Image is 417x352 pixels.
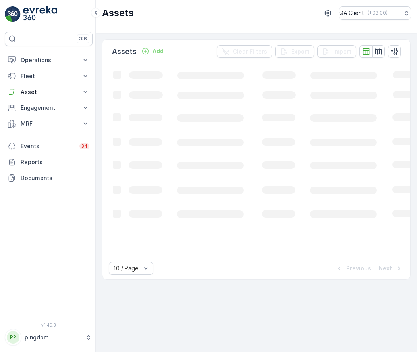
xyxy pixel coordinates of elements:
[367,10,388,16] p: ( +03:00 )
[5,68,93,84] button: Fleet
[5,84,93,100] button: Asset
[102,7,134,19] p: Assets
[5,100,93,116] button: Engagement
[5,154,93,170] a: Reports
[21,56,77,64] p: Operations
[5,138,93,154] a: Events34
[5,116,93,132] button: MRF
[291,48,309,55] p: Export
[333,48,351,55] p: Import
[275,45,314,58] button: Export
[112,46,137,57] p: Assets
[5,6,21,22] img: logo
[21,104,77,112] p: Engagement
[23,6,57,22] img: logo_light-DOdMpM7g.png
[5,52,93,68] button: Operations
[339,6,411,20] button: QA Client(+03:00)
[5,170,93,186] a: Documents
[153,47,164,55] p: Add
[25,333,81,341] p: pingdom
[21,120,77,128] p: MRF
[138,46,167,56] button: Add
[21,158,89,166] p: Reports
[217,45,272,58] button: Clear Filters
[21,142,75,150] p: Events
[21,174,89,182] p: Documents
[81,143,88,149] p: 34
[21,72,77,80] p: Fleet
[79,36,87,42] p: ⌘B
[21,88,77,96] p: Asset
[233,48,267,55] p: Clear Filters
[346,264,371,272] p: Previous
[5,329,93,346] button: PPpingdom
[7,331,19,344] div: PP
[379,264,392,272] p: Next
[334,264,372,273] button: Previous
[317,45,356,58] button: Import
[339,9,364,17] p: QA Client
[378,264,404,273] button: Next
[5,323,93,327] span: v 1.49.3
